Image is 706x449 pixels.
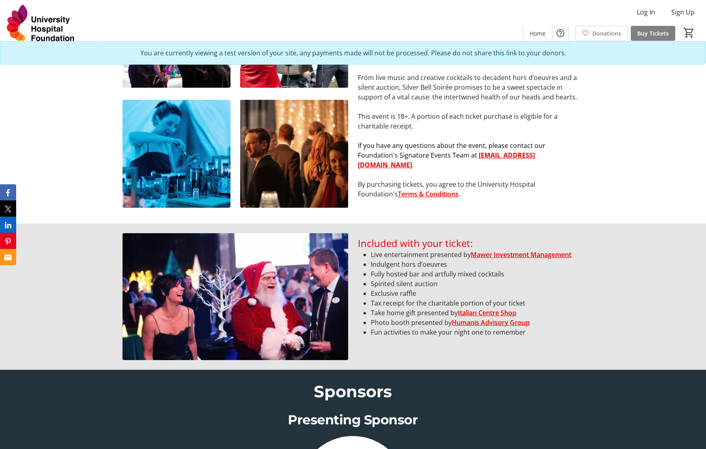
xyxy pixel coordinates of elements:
button: Log In [630,6,662,19]
span: Home [530,29,545,38]
li: Photo booth presented by [371,318,583,327]
li: Spirited silent auction [371,279,583,289]
a: Home [523,26,552,41]
img: undefined [123,100,230,208]
span: Buy Tickets [637,29,669,38]
span: Log In [637,7,655,17]
li: Tax receipt for the charitable portion of your ticket [371,298,583,308]
li: Take home gift presented by [371,308,583,318]
span: . [412,160,414,169]
a: Donations [575,26,628,41]
a: Humanis Advisory Group [452,318,530,327]
span: Sign Up [671,7,695,17]
button: Sign Up [665,6,701,19]
li: Exclusive raffle [371,289,583,298]
img: University Hospital Foundation's Logo [5,3,77,44]
p: From live music and creative cocktails to decadent hors d’oeuvres and a silent auction, Silver Be... [358,73,583,102]
a: Mawer Investment Management [471,250,571,259]
button: Cart [682,25,696,40]
li: Fully hosted bar and artfully mixed cocktails [371,269,583,279]
li: Indulgent hors d’oeuvres [371,259,583,269]
span: Presenting Sponsor [288,412,418,428]
button: Help [552,25,569,41]
span: If you have any questions about the event, please contact our Foundation's Signature Events Team at [358,141,545,160]
span: Donations [592,29,621,38]
a: Buy Tickets [631,26,675,41]
li: Live entertainment presented by [371,250,583,259]
a: Italian Centre Shop [458,308,516,317]
img: undefined [123,233,348,360]
span: Sponsors [314,382,392,401]
p: This event is 18+. A portion of each ticket purchase is eligible for a charitable receipt. [358,112,583,131]
a: Terms & Conditions [398,190,459,198]
li: Fun activities to make your night one to remember [371,327,583,337]
p: By purchasing tickets, you agree to the University Hospital Foundation's . [358,179,583,199]
span: Included with your ticket: [358,236,473,250]
img: undefined [240,100,348,208]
